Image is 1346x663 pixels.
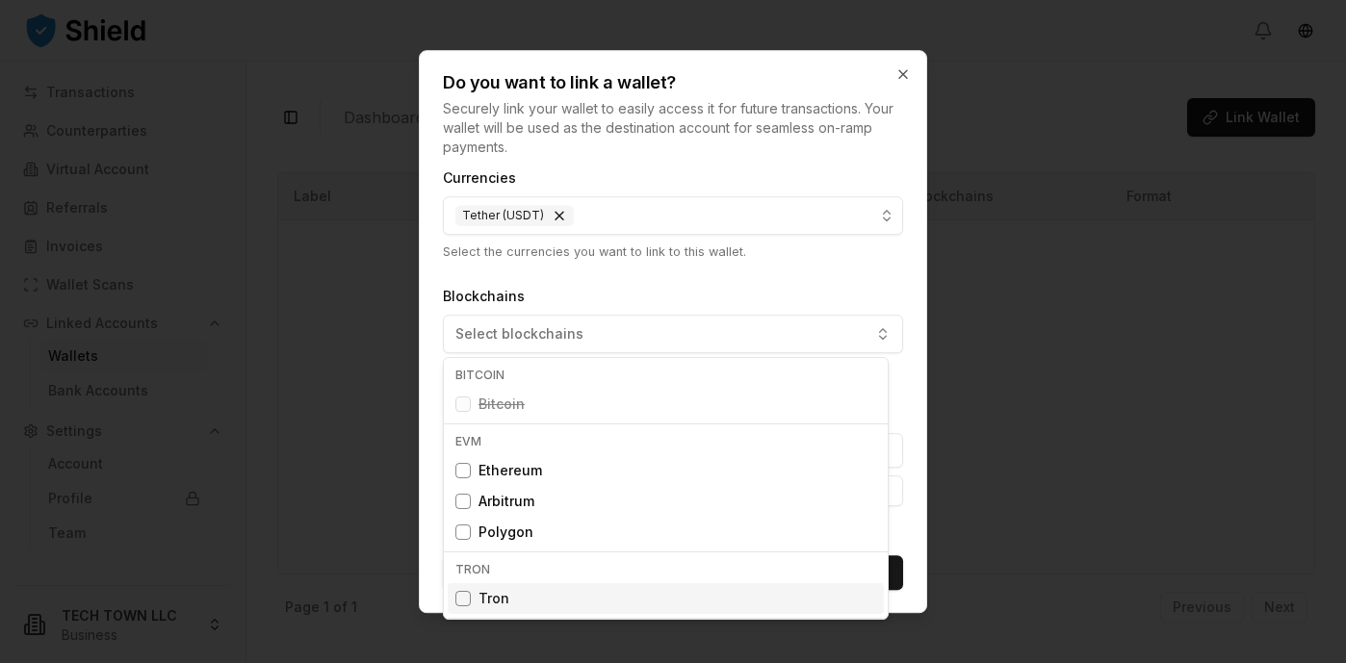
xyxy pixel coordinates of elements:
[479,523,533,542] span: Polygon
[479,589,509,608] span: Tron
[448,556,884,583] div: TRON
[479,492,534,511] span: Arbitrum
[479,461,542,480] span: Ethereum
[448,428,884,455] div: EVM
[448,362,884,389] div: BITCOIN
[444,358,888,619] div: Suggestions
